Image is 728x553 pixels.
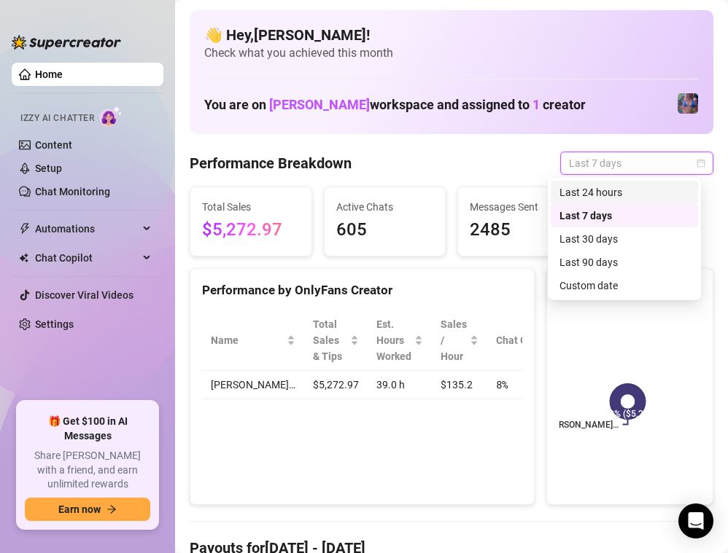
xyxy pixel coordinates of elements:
[202,371,304,399] td: [PERSON_NAME]…
[190,153,352,173] h4: Performance Breakdown
[35,318,74,330] a: Settings
[551,251,698,274] div: Last 90 days
[368,371,432,399] td: 39.0 h
[496,332,590,348] span: Chat Conversion
[107,504,117,514] span: arrow-right
[20,111,94,125] span: Izzy AI Chatter
[551,227,698,251] div: Last 30 days
[19,223,31,235] span: thunderbolt
[559,231,689,247] div: Last 30 days
[35,217,139,240] span: Automations
[202,199,300,215] span: Total Sales
[697,159,705,168] span: calendar
[35,186,110,197] a: Chat Monitoring
[35,162,62,174] a: Setup
[35,139,72,151] a: Content
[313,316,347,364] span: Total Sales & Tips
[432,371,487,399] td: $135.2
[202,281,522,300] div: Performance by OnlyFans Creator
[487,310,611,371] th: Chat Conversion
[533,97,540,112] span: 1
[336,216,434,244] span: 605
[204,45,699,61] span: Check what you achieved this month
[304,310,368,371] th: Total Sales & Tips
[470,216,568,244] span: 2485
[204,97,586,113] h1: You are on workspace and assigned to creator
[496,377,519,393] span: 8 %
[336,199,434,215] span: Active Chats
[546,420,619,430] text: [PERSON_NAME]…
[19,253,28,263] img: Chat Copilot
[678,93,698,114] img: Jaylie
[25,498,150,521] button: Earn nowarrow-right
[202,216,300,244] span: $5,272.97
[559,278,689,294] div: Custom date
[25,449,150,492] span: Share [PERSON_NAME] with a friend, and earn unlimited rewards
[100,106,123,127] img: AI Chatter
[559,184,689,200] div: Last 24 hours
[678,503,713,538] div: Open Intercom Messenger
[470,199,568,215] span: Messages Sent
[432,310,487,371] th: Sales / Hour
[269,97,370,112] span: [PERSON_NAME]
[35,289,133,301] a: Discover Viral Videos
[204,25,699,45] h4: 👋 Hey, [PERSON_NAME] !
[559,208,689,224] div: Last 7 days
[202,310,304,371] th: Name
[551,274,698,297] div: Custom date
[569,152,705,174] span: Last 7 days
[58,503,101,515] span: Earn now
[211,332,284,348] span: Name
[441,316,467,364] span: Sales / Hour
[35,68,63,80] a: Home
[25,415,150,443] span: 🎁 Get $100 in AI Messages
[551,181,698,204] div: Last 24 hours
[304,371,368,399] td: $5,272.97
[35,246,139,270] span: Chat Copilot
[559,254,689,270] div: Last 90 days
[551,204,698,227] div: Last 7 days
[376,316,411,364] div: Est. Hours Worked
[12,35,121,50] img: logo-BBDzfeDw.svg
